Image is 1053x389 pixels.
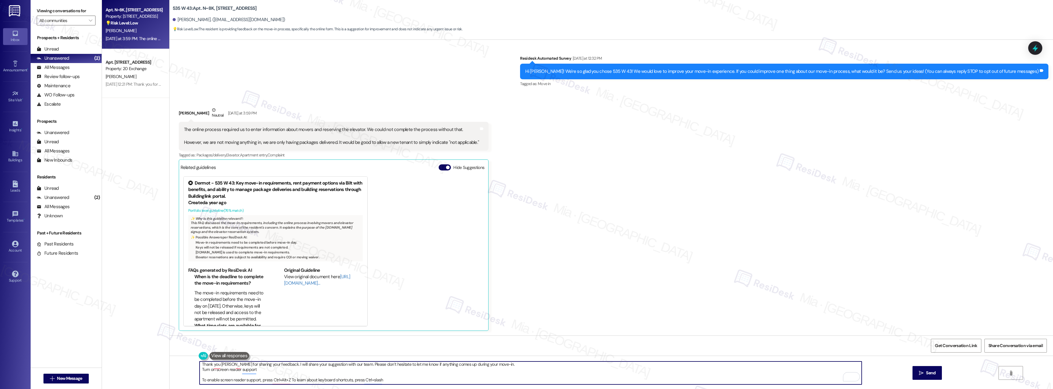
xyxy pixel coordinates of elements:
[453,164,484,171] label: Hide Suggestions
[9,5,21,17] img: ResiDesk Logo
[984,339,1047,353] button: Share Conversation via email
[3,209,28,225] a: Templates •
[31,174,102,180] div: Residents
[37,92,74,98] div: WO Follow-ups
[200,361,862,384] textarea: To enrich screen reader interactions, please activate Accessibility in Grammarly extension settings
[37,204,69,210] div: All Messages
[268,152,285,158] span: Complaint
[226,152,240,158] span: Elevator ,
[106,74,136,79] span: [PERSON_NAME]
[188,215,363,261] div: This FAQ discusses the move-in requirements, including the online process involving movers and el...
[935,342,977,349] span: Get Conversation Link
[37,148,69,154] div: All Messages
[37,139,59,145] div: Unread
[227,110,257,116] div: [DATE] at 3:59 PM
[43,374,89,383] button: New Message
[3,28,28,45] a: Inbox
[89,18,92,23] i: 
[919,371,924,376] i: 
[571,55,602,62] div: [DATE] at 12:32 PM
[1009,371,1013,376] i: 
[538,81,550,86] span: Move in
[106,13,162,20] div: Property: [STREET_ADDRESS]
[179,151,489,159] div: Tagged as:
[196,255,360,259] li: Elevator reservations are subject to availability and require COI or moving waiver.
[188,267,252,273] b: FAQs generated by ResiDesk AI
[37,73,80,80] div: Review follow-ups
[106,65,162,72] div: Property: 20 Exchange
[37,46,59,52] div: Unread
[106,28,136,33] span: [PERSON_NAME]
[37,213,63,219] div: Unknown
[926,370,935,376] span: Send
[188,200,363,206] div: Created a year ago
[37,55,69,62] div: Unanswered
[106,7,162,13] div: Apt. N~8K, [STREET_ADDRESS]
[37,185,59,192] div: Unread
[3,118,28,135] a: Insights •
[22,97,23,101] span: •
[93,54,102,63] div: (2)
[37,64,69,71] div: All Messages
[191,216,360,221] div: ✨ Why is this guideline relevant?:
[191,235,360,239] div: ✨ Possible Answer s per ResiDesk AI:
[520,79,1048,88] div: Tagged as:
[284,274,350,286] a: [URL][DOMAIN_NAME]…
[106,81,380,87] div: [DATE] 12:21 PM: Thank you for contacting our leasing department. A leasing partner will be in to...
[3,148,28,165] a: Buildings
[173,27,198,32] strong: 💡 Risk Level: Low
[50,376,54,381] i: 
[520,55,1048,64] div: Residesk Automated Survey
[173,26,463,32] span: : The resident is providing feedback on the move-in process, specifically the online form. This i...
[184,126,479,146] div: The online process required us to enter information about movers and reserving the elevator. We c...
[188,208,363,214] div: Portfolio level guideline ( 76 % match)
[284,267,320,273] b: Original Guideline
[106,36,666,41] div: [DATE] at 3:59 PM: The online process required us to enter information about movers and reserving...
[194,323,267,342] li: What time slots are available for elevator reservations on move-in day?
[37,250,78,256] div: Future Residents
[3,179,28,195] a: Leads
[31,35,102,41] div: Prospects + Residents
[188,180,363,200] div: Dermot - 535 W 43: Key move-in requirements, rent payment options via Bilt with benefits, and abi...
[240,152,268,158] span: Apartment entry ,
[173,5,257,12] b: 535 W 43: Apt. N~8K, [STREET_ADDRESS]
[39,16,86,25] input: All communities
[37,241,74,247] div: Past Residents
[93,193,102,202] div: (2)
[179,107,489,122] div: [PERSON_NAME]
[525,68,1039,75] div: Hi [PERSON_NAME]! We're so glad you chose 535 W 43! We would love to improve your move-in experie...
[196,240,360,245] li: Move-in requirements need to be completed before move-in day.
[37,83,70,89] div: Maintenance
[37,129,69,136] div: Unanswered
[37,101,61,107] div: Escalate
[194,290,267,323] li: The move-in requirements need to be completed before the move-in day on [DATE]. Otherwise, keys w...
[194,274,267,287] li: When is the deadline to complete the move-in requirements?
[37,6,96,16] label: Viewing conversations for
[931,339,981,353] button: Get Conversation Link
[284,274,363,287] div: View original document here
[21,127,22,131] span: •
[988,342,1043,349] span: Share Conversation via email
[37,157,72,163] div: New Inbounds
[197,152,226,158] span: Packages/delivery ,
[196,245,360,249] li: Keys will not be released if requirements are not completed.
[3,88,28,105] a: Site Visit •
[31,230,102,236] div: Past + Future Residents
[3,269,28,285] a: Support
[912,366,942,380] button: Send
[211,107,225,120] div: Neutral
[31,118,102,125] div: Prospects
[106,59,162,65] div: Apt. [STREET_ADDRESS]
[37,194,69,201] div: Unanswered
[27,67,28,71] span: •
[181,164,216,173] div: Related guidelines
[196,250,360,254] li: [DOMAIN_NAME] is used to complete move-in requirements.
[57,375,82,382] span: New Message
[3,239,28,255] a: Account
[173,17,285,23] div: [PERSON_NAME]. ([EMAIL_ADDRESS][DOMAIN_NAME])
[106,20,138,26] strong: 💡 Risk Level: Low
